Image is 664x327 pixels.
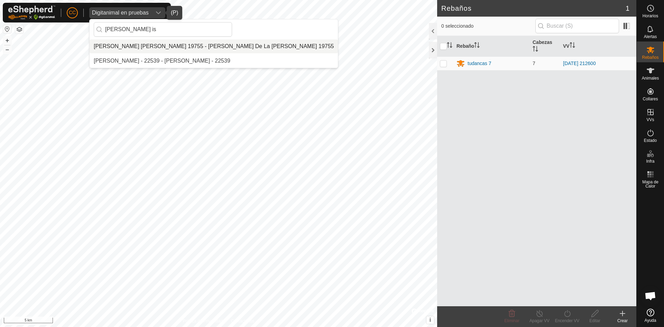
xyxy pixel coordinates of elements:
p-sorticon: Activar para ordenar [533,47,538,53]
input: Buscar (S) [535,19,619,33]
span: 1 [626,3,629,13]
span: Infra [646,159,654,163]
div: [PERSON_NAME] - 22539 - [PERSON_NAME] - 22539 [94,57,230,65]
a: Política de Privacidad [183,318,223,324]
button: – [3,45,11,54]
span: Animales [642,76,659,80]
span: 7 [533,61,535,66]
li: Ana Isabel Revuelta Lopez - 22539 [90,54,338,68]
div: tudancas 7 [468,60,491,67]
div: [PERSON_NAME] [PERSON_NAME] 19755 - [PERSON_NAME] De La [PERSON_NAME] 19755 [94,42,334,51]
input: Buscar por región, país, empresa o propiedad [94,22,232,37]
p-sorticon: Activar para ordenar [474,43,480,49]
button: i [426,316,434,324]
div: Editar [581,318,609,324]
li: Ana Isabel De La Iglesia Gutierrez 19755 [90,39,338,53]
img: Logo Gallagher [8,6,55,20]
p-sorticon: Activar para ordenar [447,43,452,49]
button: Restablecer Mapa [3,25,11,33]
th: VV [560,36,636,57]
th: Cabezas [530,36,560,57]
span: Collares [643,97,658,101]
span: Eliminar [504,318,519,323]
span: Alertas [644,35,657,39]
button: + [3,36,11,45]
a: Ayuda [637,306,664,325]
div: Encender VV [553,318,581,324]
div: Digitanimal en pruebas [92,10,149,16]
a: Chat abierto [640,285,661,306]
span: CC [69,9,76,16]
div: Crear [609,318,636,324]
span: i [430,317,431,323]
span: Horarios [643,14,658,18]
span: Ayuda [645,318,656,323]
div: dropdown trigger [151,7,165,18]
a: [DATE] 212600 [563,61,596,66]
span: Rebaños [642,55,658,60]
a: Contáctenos [231,318,254,324]
div: Apagar VV [526,318,553,324]
span: Mapa de Calor [638,180,662,188]
h2: Rebaños [441,4,626,12]
span: 0 seleccionado [441,22,535,30]
p-sorticon: Activar para ordenar [570,43,575,49]
th: Rebaño [454,36,530,57]
span: Digitanimal en pruebas [89,7,151,18]
ul: Option List [90,39,338,68]
span: Estado [644,138,657,143]
button: Capas del Mapa [15,25,24,34]
span: VVs [646,118,654,122]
